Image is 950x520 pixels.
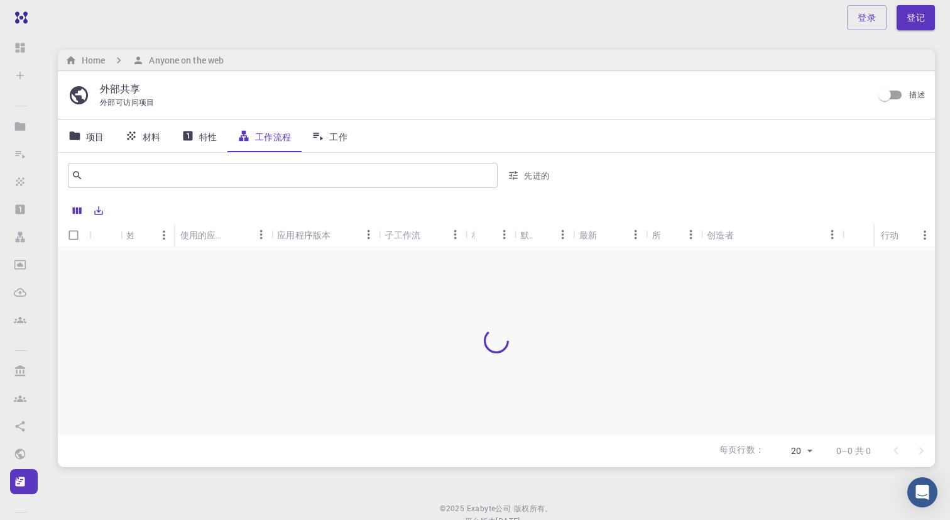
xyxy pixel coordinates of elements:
button: 种类 [474,224,494,245]
font: 登录 [858,11,876,23]
font: 每页行数： [719,443,764,455]
font: 创造者 [707,229,733,241]
font: 材料 [143,130,161,142]
button: 种类 [660,224,680,245]
font: 外部共享 [100,82,141,96]
font: 工作 [329,130,347,142]
button: 菜单 [553,224,573,245]
div: 所有者 [646,223,701,247]
font: 0–0 共 0 [836,445,871,456]
font: 行动 [881,229,898,241]
font: 2025 [446,503,465,513]
button: 种类 [734,224,754,245]
a: 登记 [897,5,935,30]
button: 菜单 [626,224,646,245]
font: 默认 [520,229,538,241]
font: 应用程序版本 [277,229,330,241]
font: 子工作流 [385,229,421,241]
button: 种类 [533,224,553,245]
a: 登录 [847,5,887,30]
img: 标识 [10,11,28,24]
div: 使用的应用程序 [174,223,271,247]
font: 最新 [579,229,597,241]
font: 先进的 [524,170,549,181]
a: Exabyte公司 [467,502,511,515]
font: 外部可访问项目 [100,97,155,107]
button: 菜单 [822,224,843,245]
button: 菜单 [680,224,701,245]
button: 菜单 [251,224,271,245]
div: 应用程序版本 [271,223,379,247]
button: 菜单 [359,224,379,245]
div: 最新 [573,223,646,247]
font: Exabyte公司 [467,503,511,513]
font: 描述 [909,89,925,99]
font: 项目 [86,130,104,142]
div: 行动 [875,223,935,247]
div: 标签 [466,223,515,247]
button: 菜单 [445,224,466,245]
nav: 面包屑 [63,53,226,67]
div: 打开 Intercom Messenger [907,477,937,507]
button: 种类 [597,224,617,245]
div: 姓名 [121,223,174,247]
div: 创造者 [701,223,843,247]
font: 特性 [199,130,217,142]
button: 出口 [88,201,109,221]
button: 种类 [330,224,351,245]
font: 登记 [907,11,925,23]
button: 种类 [231,224,251,245]
font: 版权所有。 [514,503,553,513]
button: 菜单 [915,225,935,245]
font: 工作流程 [255,130,292,142]
h6: Anyone on the web [144,53,224,67]
button: 种类 [421,224,441,245]
button: 种类 [134,225,154,245]
button: 先进的 [503,165,555,185]
button: 菜单 [494,224,514,245]
div: 默认 [514,223,573,247]
div: 图标 [89,223,121,247]
button: 列 [67,201,88,221]
div: 子工作流 [379,223,466,247]
button: 菜单 [154,225,174,245]
font: 20 [791,445,801,456]
h6: Home [77,53,105,67]
font: © [440,503,445,513]
font: 使用的应用程序 [180,229,243,241]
